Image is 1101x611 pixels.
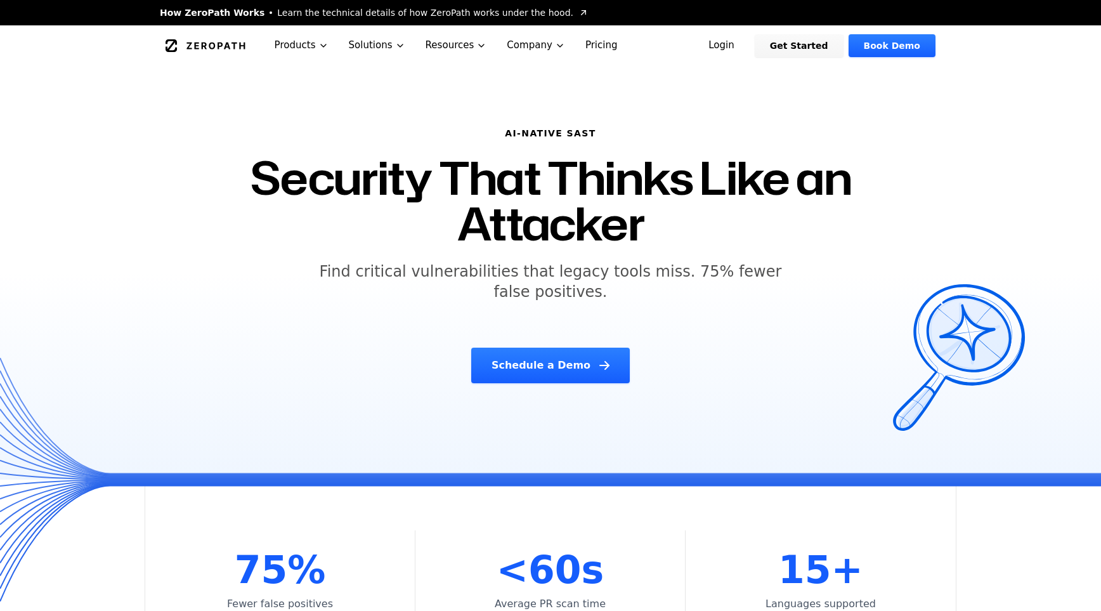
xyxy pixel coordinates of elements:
[160,6,589,19] a: How ZeroPath WorksLearn the technical details of how ZeroPath works under the hood.
[471,348,630,383] a: Schedule a Demo
[497,25,575,65] button: Company
[497,551,604,589] div: <60s
[235,551,326,589] div: 75%
[849,34,935,57] a: Book Demo
[241,127,860,140] h6: AI-NATIVE SAST
[575,25,628,65] a: Pricing
[160,6,264,19] span: How ZeroPath Works
[755,34,844,57] a: Get Started
[339,25,415,65] button: Solutions
[145,25,956,65] nav: Global
[307,261,794,302] h5: Find critical vulnerabilities that legacy tools miss. 75% fewer false positives.
[693,34,750,57] a: Login
[415,25,497,65] button: Resources
[277,6,573,19] span: Learn the technical details of how ZeroPath works under the hood.
[778,551,863,589] div: 15+
[241,155,860,246] h1: Security That Thinks Like an Attacker
[264,25,339,65] button: Products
